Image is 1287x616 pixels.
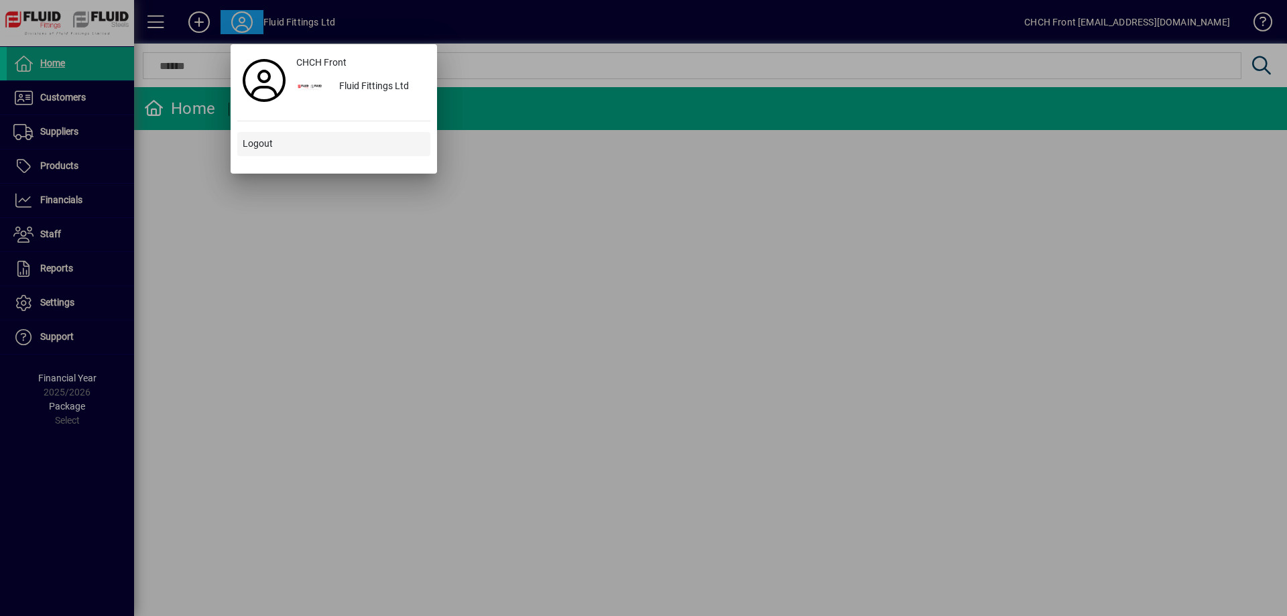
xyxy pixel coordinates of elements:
[296,56,347,70] span: CHCH Front
[237,68,291,93] a: Profile
[237,132,430,156] button: Logout
[243,137,273,151] span: Logout
[328,75,430,99] div: Fluid Fittings Ltd
[291,51,430,75] a: CHCH Front
[291,75,430,99] button: Fluid Fittings Ltd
